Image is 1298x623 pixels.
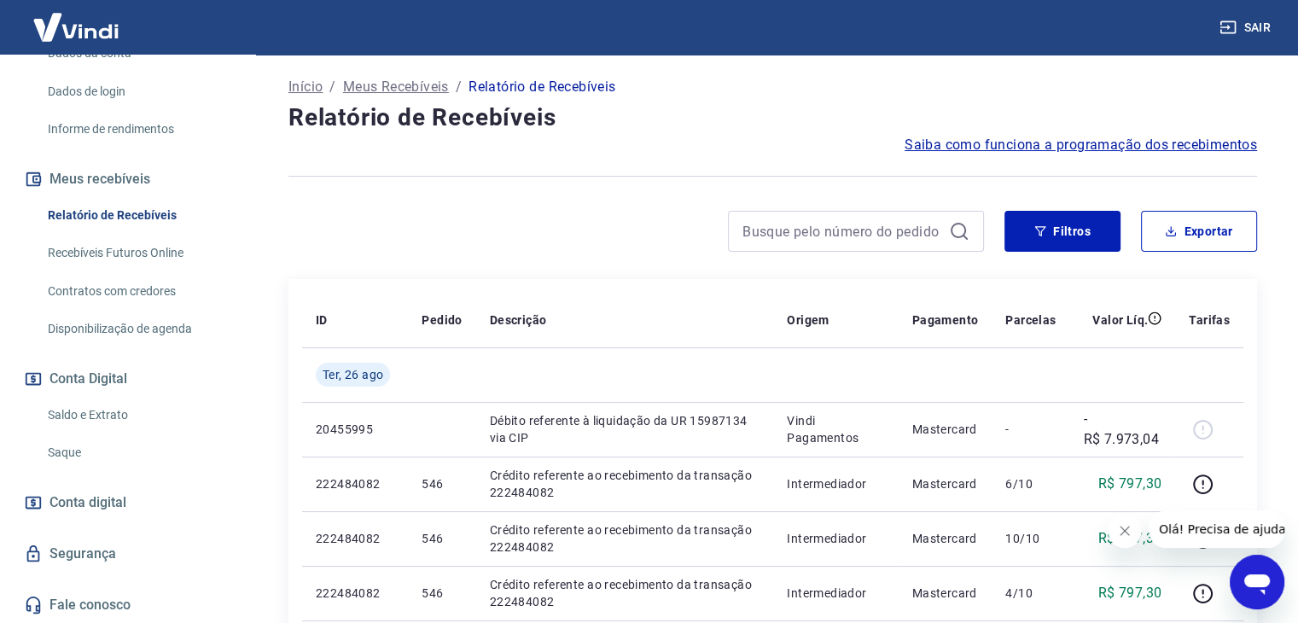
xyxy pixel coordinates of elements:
[1005,311,1056,329] p: Parcelas
[469,77,615,97] p: Relatório de Recebíveis
[329,77,335,97] p: /
[316,585,394,602] p: 222484082
[1083,409,1161,450] p: -R$ 7.973,04
[49,491,126,515] span: Conta digital
[1098,583,1162,603] p: R$ 797,30
[1005,475,1056,492] p: 6/10
[1230,555,1284,609] iframe: Botão para abrir a janela de mensagens
[456,77,462,97] p: /
[912,311,979,329] p: Pagamento
[41,398,235,433] a: Saldo e Extrato
[288,101,1257,135] h4: Relatório de Recebíveis
[1005,421,1056,438] p: -
[912,475,979,492] p: Mastercard
[787,530,884,547] p: Intermediador
[1098,528,1162,549] p: R$ 797,34
[288,77,323,97] a: Início
[912,421,979,438] p: Mastercard
[787,475,884,492] p: Intermediador
[912,530,979,547] p: Mastercard
[316,475,394,492] p: 222484082
[316,421,394,438] p: 20455995
[912,585,979,602] p: Mastercard
[490,576,760,610] p: Crédito referente ao recebimento da transação 222484082
[41,74,235,109] a: Dados de login
[1141,211,1257,252] button: Exportar
[490,467,760,501] p: Crédito referente ao recebimento da transação 222484082
[422,311,462,329] p: Pedido
[1098,474,1162,494] p: R$ 797,30
[422,475,462,492] p: 546
[20,360,235,398] button: Conta Digital
[742,218,942,244] input: Busque pelo número do pedido
[787,311,829,329] p: Origem
[1092,311,1148,329] p: Valor Líq.
[490,412,760,446] p: Débito referente à liquidação da UR 15987134 via CIP
[41,198,235,233] a: Relatório de Recebíveis
[1216,12,1278,44] button: Sair
[787,585,884,602] p: Intermediador
[41,435,235,470] a: Saque
[490,521,760,556] p: Crédito referente ao recebimento da transação 222484082
[316,530,394,547] p: 222484082
[1149,510,1284,548] iframe: Mensagem da empresa
[1004,211,1120,252] button: Filtros
[316,311,328,329] p: ID
[41,236,235,271] a: Recebíveis Futuros Online
[41,274,235,309] a: Contratos com credores
[1108,514,1142,548] iframe: Fechar mensagem
[490,311,547,329] p: Descrição
[1005,585,1056,602] p: 4/10
[41,311,235,346] a: Disponibilização de agenda
[787,412,884,446] p: Vindi Pagamentos
[41,112,235,147] a: Informe de rendimentos
[422,585,462,602] p: 546
[20,1,131,53] img: Vindi
[20,535,235,573] a: Segurança
[323,366,383,383] span: Ter, 26 ago
[10,12,143,26] span: Olá! Precisa de ajuda?
[1005,530,1056,547] p: 10/10
[20,160,235,198] button: Meus recebíveis
[343,77,449,97] a: Meus Recebíveis
[905,135,1257,155] a: Saiba como funciona a programação dos recebimentos
[422,530,462,547] p: 546
[20,484,235,521] a: Conta digital
[1189,311,1230,329] p: Tarifas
